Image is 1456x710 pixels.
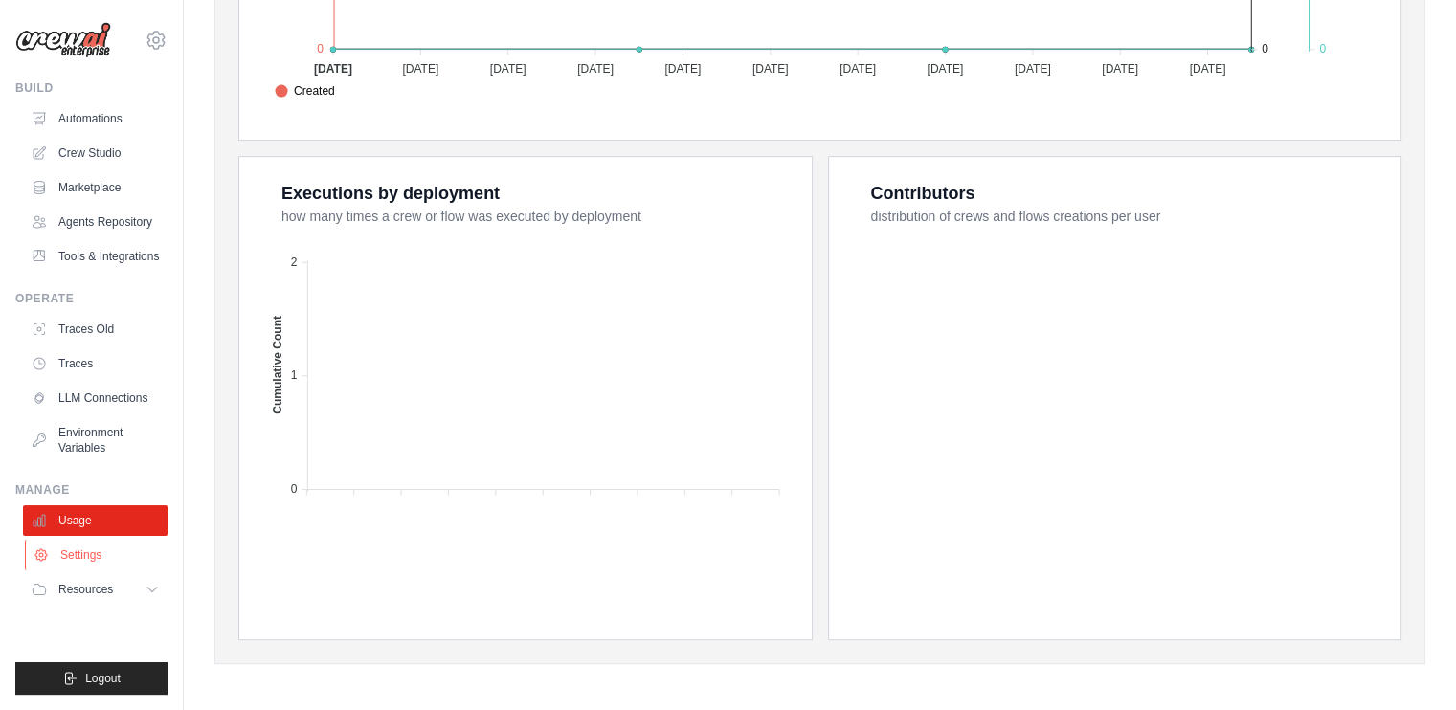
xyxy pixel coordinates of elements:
tspan: [DATE] [314,61,352,75]
a: Agents Repository [23,207,168,237]
a: Marketplace [23,172,168,203]
tspan: [DATE] [577,61,614,75]
text: Cumulative Count [271,315,284,413]
span: Logout [85,671,121,686]
tspan: 0 [317,42,324,55]
div: Build [15,80,168,96]
button: Logout [15,662,168,695]
a: Usage [23,505,168,536]
span: Resources [58,582,113,597]
tspan: [DATE] [840,61,876,75]
button: Resources [23,574,168,605]
a: Environment Variables [23,417,168,463]
tspan: [DATE] [1015,61,1051,75]
a: Settings [25,540,169,570]
span: Created [275,82,335,100]
dt: distribution of crews and flows creations per user [871,207,1378,226]
a: Traces Old [23,314,168,344]
tspan: 1 [291,368,298,382]
div: Executions by deployment [281,180,500,207]
tspan: 2 [291,255,298,268]
a: Traces [23,348,168,379]
div: Operate [15,291,168,306]
div: Contributors [871,180,975,207]
tspan: 0 [1262,42,1268,55]
a: Tools & Integrations [23,241,168,272]
tspan: [DATE] [1190,61,1226,75]
img: Logo [15,22,111,58]
div: Manage [15,482,168,498]
dt: how many times a crew or flow was executed by deployment [281,207,789,226]
a: Automations [23,103,168,134]
tspan: [DATE] [1102,61,1138,75]
tspan: 0 [291,481,298,495]
tspan: [DATE] [664,61,701,75]
tspan: [DATE] [490,61,526,75]
tspan: 0 [1319,42,1326,55]
tspan: [DATE] [402,61,438,75]
a: LLM Connections [23,383,168,413]
tspan: [DATE] [927,61,963,75]
tspan: [DATE] [752,61,789,75]
a: Crew Studio [23,138,168,168]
